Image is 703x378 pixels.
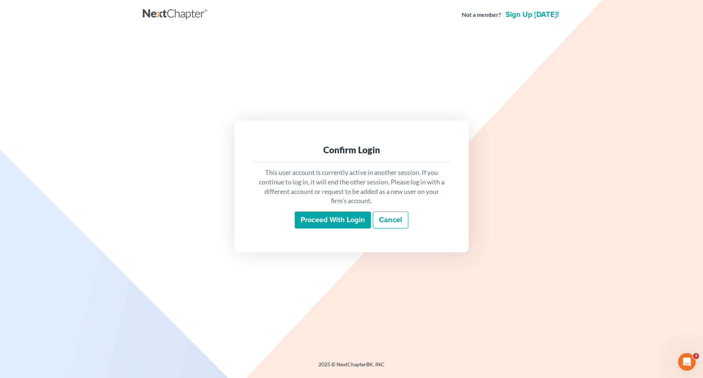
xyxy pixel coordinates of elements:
[295,212,371,228] input: Proceed with login
[678,353,696,371] iframe: Intercom live chat
[258,144,445,156] div: Confirm Login
[143,361,560,374] div: 2025 © NextChapterBK, INC
[462,11,501,19] strong: Not a member?
[693,353,699,359] span: 3
[258,168,445,206] p: This user account is currently active in another session. If you continue to log in, it will end ...
[373,212,408,228] a: Cancel
[504,11,560,18] a: Sign up [DATE]!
